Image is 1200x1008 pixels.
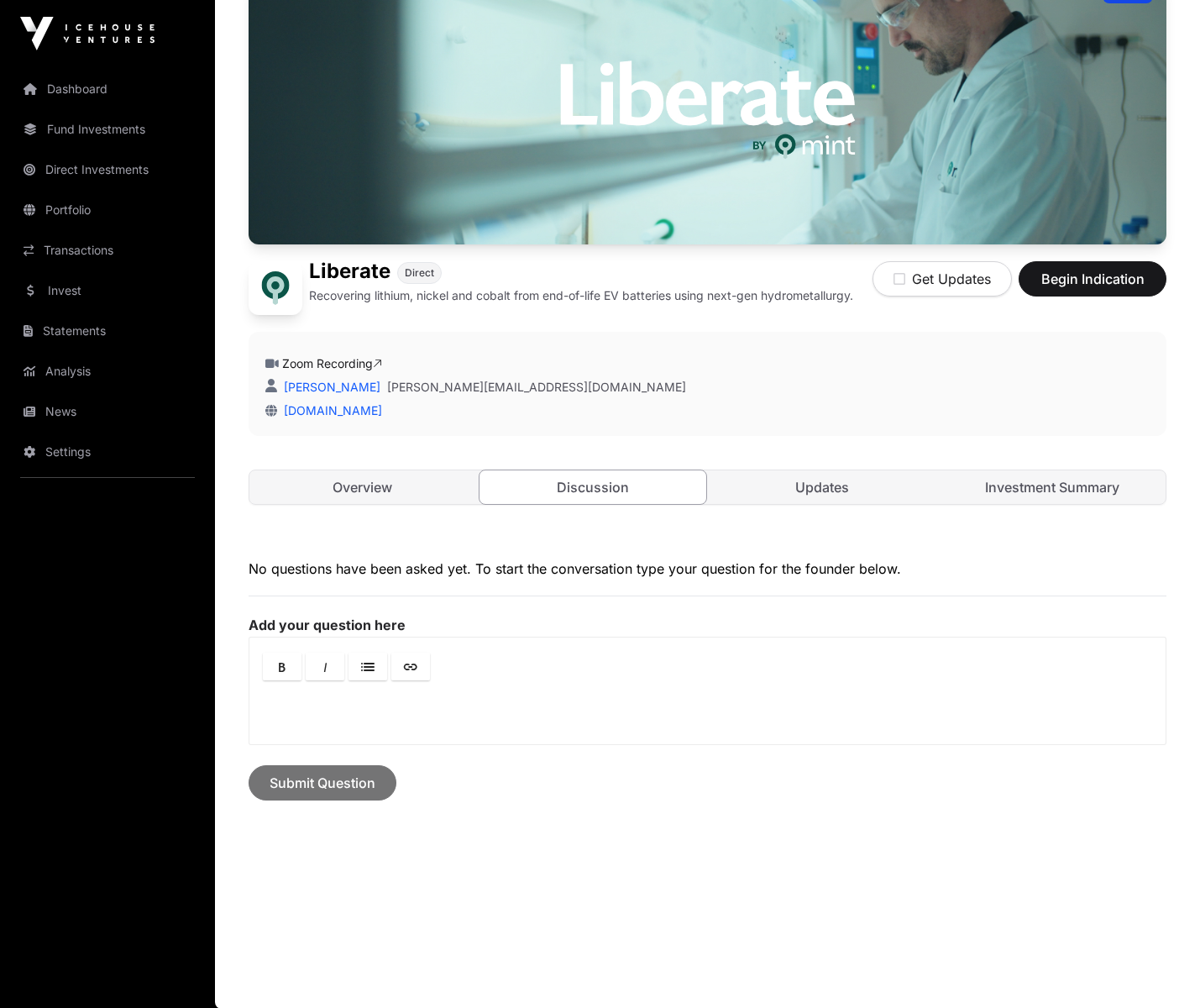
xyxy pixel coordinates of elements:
[309,287,853,304] p: Recovering lithium, nickel and cobalt from end-of-life EV batteries using next-gen hydrometallurgy.
[13,312,202,349] a: Statements
[282,356,382,370] a: Zoom Recording
[13,151,202,188] a: Direct Investments
[249,617,1166,633] label: Add your question here
[249,470,1166,504] nav: Tabs
[13,232,202,269] a: Transactions
[479,470,707,505] a: Discussion
[1116,927,1200,1008] iframe: Chat Widget
[263,653,301,680] a: Bold
[249,261,302,315] img: Liberate
[348,653,387,680] a: Lists
[13,192,202,228] a: Portfolio
[405,266,434,280] span: Direct
[391,653,430,680] a: Link
[13,111,202,148] a: Fund Investments
[277,403,382,417] a: [DOMAIN_NAME]
[13,393,202,430] a: News
[387,379,686,396] a: [PERSON_NAME][EMAIL_ADDRESS][DOMAIN_NAME]
[249,470,476,504] a: Overview
[306,653,344,680] a: Italic
[309,261,390,284] h1: Liberate
[280,380,380,394] a: [PERSON_NAME]
[872,261,1012,297] button: Get Updates
[1019,278,1166,295] a: Begin Indication
[13,71,202,108] a: Dashboard
[1040,269,1145,289] span: Begin Indication
[710,470,936,504] a: Updates
[249,559,1166,579] p: No questions have been asked yet. To start the conversation type your question for the founder be...
[20,17,155,50] img: Icehouse Ventures Logo
[939,470,1166,504] a: Investment Summary
[13,272,202,309] a: Invest
[13,353,202,390] a: Analysis
[1019,261,1166,297] button: Begin Indication
[13,433,202,470] a: Settings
